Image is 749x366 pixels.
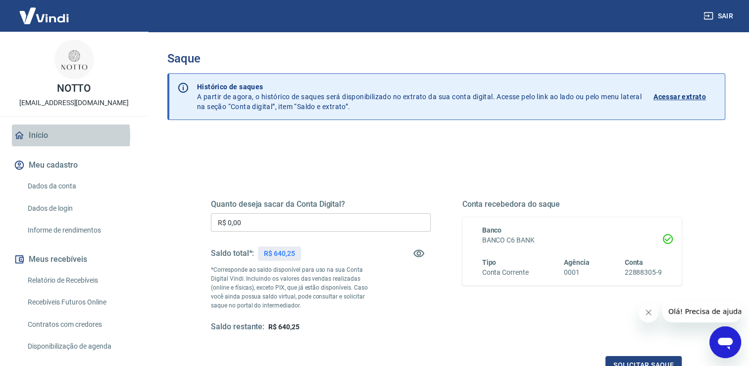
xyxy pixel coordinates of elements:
[264,248,295,259] p: R$ 640,25
[24,176,136,196] a: Dados da conta
[211,265,376,310] p: *Corresponde ao saldo disponível para uso na sua Conta Digital Vindi. Incluindo os valores das ve...
[211,199,431,209] h5: Quanto deseja sacar da Conta Digital?
[639,303,658,322] iframe: Fechar mensagem
[211,248,254,258] h5: Saldo total*:
[482,235,662,245] h6: BANCO C6 BANK
[197,82,642,92] p: Histórico de saques
[12,124,136,146] a: Início
[662,301,741,322] iframe: Mensagem da empresa
[709,326,741,358] iframe: Botão para abrir a janela de mensagens
[482,267,529,278] h6: Conta Corrente
[624,258,643,266] span: Conta
[624,267,662,278] h6: 22888305-9
[24,314,136,335] a: Contratos com credores
[701,7,737,25] button: Sair
[12,0,76,31] img: Vindi
[24,198,136,219] a: Dados de login
[24,220,136,241] a: Informe de rendimentos
[462,199,682,209] h5: Conta recebedora do saque
[24,292,136,312] a: Recebíveis Futuros Online
[211,322,264,332] h5: Saldo restante:
[24,270,136,291] a: Relatório de Recebíveis
[197,82,642,112] p: A partir de agora, o histórico de saques será disponibilizado no extrato da sua conta digital. Ac...
[564,258,590,266] span: Agência
[167,52,725,65] h3: Saque
[57,83,92,94] p: NOTTO
[54,40,94,79] img: 9c30b784-e4ac-4ad2-bb47-d324ff0a1fee.jpeg
[564,267,590,278] h6: 0001
[19,98,129,108] p: [EMAIL_ADDRESS][DOMAIN_NAME]
[653,82,717,112] a: Acessar extrato
[268,323,300,331] span: R$ 640,25
[24,336,136,357] a: Disponibilização de agenda
[6,7,83,15] span: Olá! Precisa de ajuda?
[653,92,706,102] p: Acessar extrato
[12,154,136,176] button: Meu cadastro
[482,226,502,234] span: Banco
[482,258,497,266] span: Tipo
[12,248,136,270] button: Meus recebíveis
